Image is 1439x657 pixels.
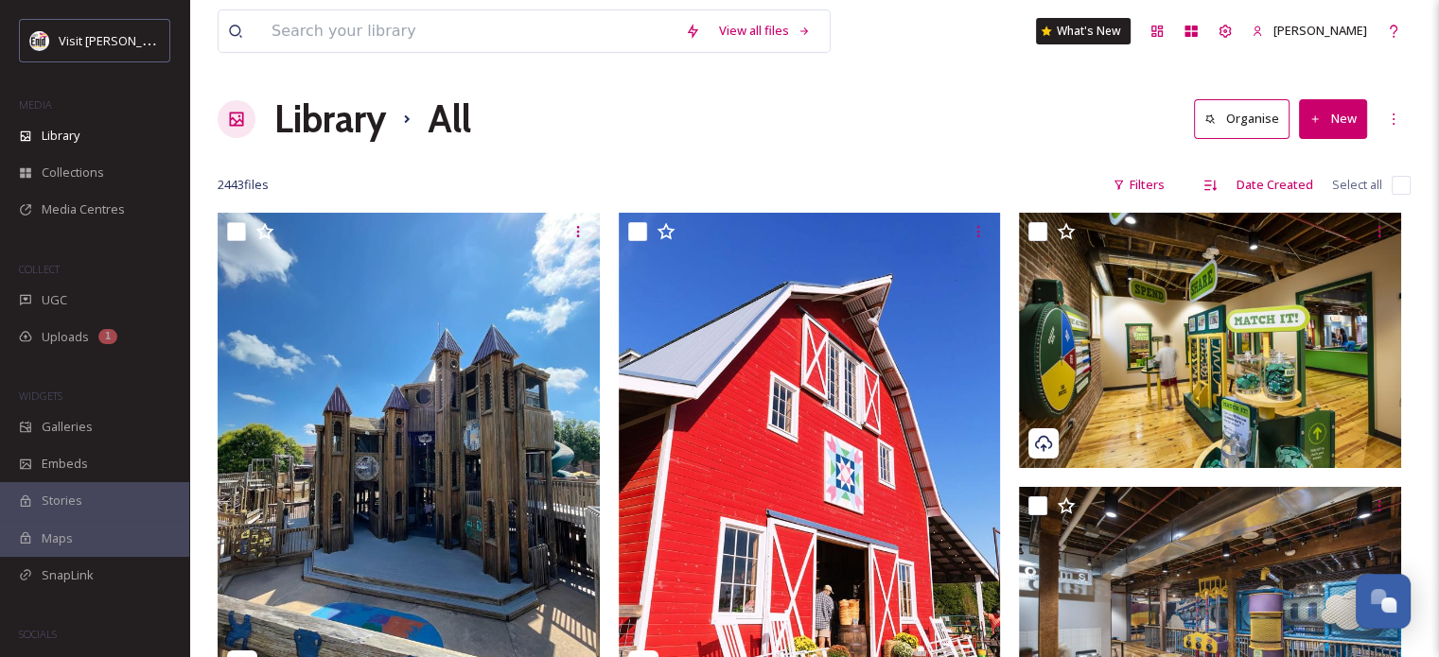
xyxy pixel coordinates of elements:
[710,12,820,49] a: View all files
[42,455,88,473] span: Embeds
[19,627,57,641] span: SOCIALS
[98,329,117,344] div: 1
[42,328,89,346] span: Uploads
[42,418,93,436] span: Galleries
[42,529,73,547] span: Maps
[1242,12,1377,49] a: [PERSON_NAME]
[1299,99,1367,138] button: New
[42,164,104,182] span: Collections
[1036,18,1131,44] a: What's New
[1103,166,1174,203] div: Filters
[30,31,49,50] img: visitenid_logo.jpeg
[42,200,125,218] span: Media Centres
[1019,213,1401,468] img: Leonardos 163.jpg
[1356,574,1411,629] button: Open Chat
[274,91,386,147] a: Library
[262,10,676,52] input: Search your library
[42,492,82,510] span: Stories
[42,127,79,145] span: Library
[1194,99,1290,138] button: Organise
[42,566,94,584] span: SnapLink
[1194,99,1299,138] a: Organise
[42,291,67,309] span: UGC
[19,97,52,112] span: MEDIA
[1332,176,1382,194] span: Select all
[218,176,269,194] span: 2443 file s
[1273,22,1367,39] span: [PERSON_NAME]
[59,31,179,49] span: Visit [PERSON_NAME]
[19,389,62,403] span: WIDGETS
[428,91,471,147] h1: All
[19,262,60,276] span: COLLECT
[1227,166,1323,203] div: Date Created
